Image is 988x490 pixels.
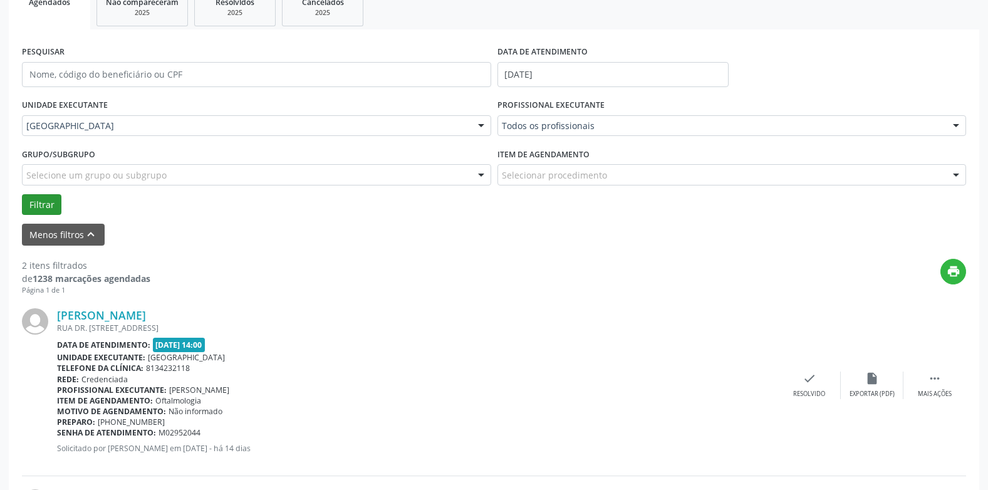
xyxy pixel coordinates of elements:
[153,338,205,352] span: [DATE] 14:00
[155,395,201,406] span: Oftalmologia
[57,308,146,322] a: [PERSON_NAME]
[22,308,48,335] img: img
[22,145,95,164] label: Grupo/Subgrupo
[57,352,145,363] b: Unidade executante:
[497,145,590,164] label: Item de agendamento
[57,340,150,350] b: Data de atendimento:
[928,372,942,385] i: 
[502,169,607,182] span: Selecionar procedimento
[57,363,143,373] b: Telefone da clínica:
[918,390,952,399] div: Mais ações
[57,323,778,333] div: RUA DR. [STREET_ADDRESS]
[22,194,61,216] button: Filtrar
[940,259,966,284] button: print
[98,417,165,427] span: [PHONE_NUMBER]
[57,395,153,406] b: Item de agendamento:
[81,374,128,385] span: Credenciada
[204,8,266,18] div: 2025
[169,385,229,395] span: [PERSON_NAME]
[497,96,605,115] label: PROFISSIONAL EXECUTANTE
[57,374,79,385] b: Rede:
[57,427,156,438] b: Senha de atendimento:
[291,8,354,18] div: 2025
[26,120,465,132] span: [GEOGRAPHIC_DATA]
[22,62,491,87] input: Nome, código do beneficiário ou CPF
[57,406,166,417] b: Motivo de agendamento:
[146,363,190,373] span: 8134232118
[497,43,588,62] label: DATA DE ATENDIMENTO
[22,96,108,115] label: UNIDADE EXECUTANTE
[22,285,150,296] div: Página 1 de 1
[148,352,225,363] span: [GEOGRAPHIC_DATA]
[497,62,729,87] input: Selecione um intervalo
[803,372,816,385] i: check
[57,417,95,427] b: Preparo:
[169,406,222,417] span: Não informado
[22,43,65,62] label: PESQUISAR
[865,372,879,385] i: insert_drive_file
[33,273,150,284] strong: 1238 marcações agendadas
[159,427,200,438] span: M02952044
[26,169,167,182] span: Selecione um grupo ou subgrupo
[850,390,895,399] div: Exportar (PDF)
[947,264,960,278] i: print
[793,390,825,399] div: Resolvido
[57,443,778,454] p: Solicitado por [PERSON_NAME] em [DATE] - há 14 dias
[22,224,105,246] button: Menos filtroskeyboard_arrow_up
[22,259,150,272] div: 2 itens filtrados
[106,8,179,18] div: 2025
[22,272,150,285] div: de
[84,227,98,241] i: keyboard_arrow_up
[502,120,941,132] span: Todos os profissionais
[57,385,167,395] b: Profissional executante:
